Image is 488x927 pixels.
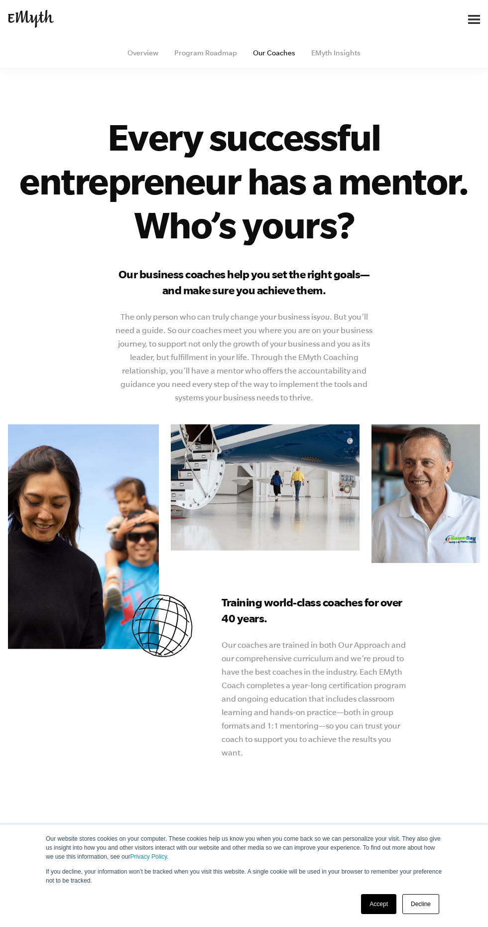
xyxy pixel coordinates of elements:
h3: Our business coaches help you set the right goals—and make sure you achieve them. [114,266,375,298]
a: EMyth Insights [311,49,361,57]
p: The only person who can truly change your business is . But you’ll need a guide. So our coaches m... [114,310,375,404]
i: you [317,312,330,321]
img: e-myth business coaching our coaches mentor don weaver headshot [371,424,480,563]
a: Accept [361,894,396,914]
img: EMyth [8,10,54,27]
p: If you decline, your information won’t be tracked when you visit this website. A single cookie wi... [46,867,442,885]
img: e-myth business coaching our coaches mentor curt richardson plane [171,424,360,551]
a: Decline [402,894,439,914]
h1: Every successful entrepreneur has a mentor. Who’s yours? [8,115,480,246]
p: Our coaches are trained in both Our Approach and our comprehensive curriculum and we’re proud to ... [222,638,410,759]
h3: Training world-class coaches for over 40 years. [222,594,410,626]
a: Program Roadmap [174,49,237,57]
h2: Meet our coaches. [8,819,480,851]
img: e-myth business coaching kolby with background family [8,424,159,649]
a: Our Coaches [253,49,295,57]
p: Our website stores cookies on your computer. These cookies help us know you when you come back so... [46,834,442,861]
a: Privacy Policy [130,853,167,860]
img: Open Menu [468,15,480,24]
iframe: Embedded CTA [352,8,456,30]
a: Overview [127,49,158,57]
